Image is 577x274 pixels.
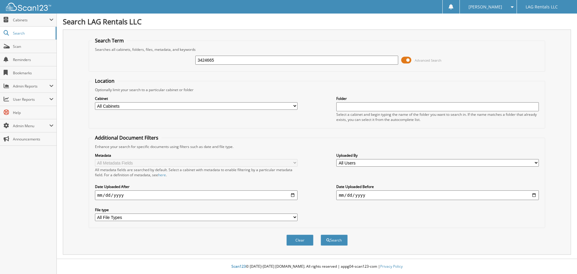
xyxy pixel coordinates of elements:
[415,58,441,63] span: Advanced Search
[92,144,542,149] div: Enhance your search for specific documents using filters such as date and file type.
[13,84,49,89] span: Admin Reports
[13,57,53,62] span: Reminders
[92,47,542,52] div: Searches all cabinets, folders, files, metadata, and keywords
[95,153,298,158] label: Metadata
[336,184,539,189] label: Date Uploaded Before
[13,123,49,128] span: Admin Menu
[63,17,571,26] h1: Search LAG Rentals LLC
[95,190,298,200] input: start
[92,134,161,141] legend: Additional Document Filters
[13,31,53,36] span: Search
[92,37,127,44] legend: Search Term
[57,259,577,274] div: © [DATE]-[DATE] [DOMAIN_NAME]. All rights reserved | appg04-scan123-com |
[6,3,51,11] img: scan123-logo-white.svg
[336,96,539,101] label: Folder
[336,112,539,122] div: Select a cabinet and begin typing the name of the folder you want to search in. If the name match...
[13,17,49,23] span: Cabinets
[321,235,348,246] button: Search
[95,184,298,189] label: Date Uploaded After
[13,44,53,49] span: Scan
[92,78,118,84] legend: Location
[336,153,539,158] label: Uploaded By
[380,264,403,269] a: Privacy Policy
[13,70,53,75] span: Bookmarks
[526,5,558,9] span: LAG Rentals LLC
[13,110,53,115] span: Help
[92,87,542,92] div: Optionally limit your search to a particular cabinet or folder
[158,172,166,177] a: here
[336,190,539,200] input: end
[13,137,53,142] span: Announcements
[231,264,246,269] span: Scan123
[547,245,577,274] iframe: Chat Widget
[95,167,298,177] div: All metadata fields are searched by default. Select a cabinet with metadata to enable filtering b...
[469,5,502,9] span: [PERSON_NAME]
[13,97,49,102] span: User Reports
[95,207,298,212] label: File type
[95,96,298,101] label: Cabinet
[286,235,313,246] button: Clear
